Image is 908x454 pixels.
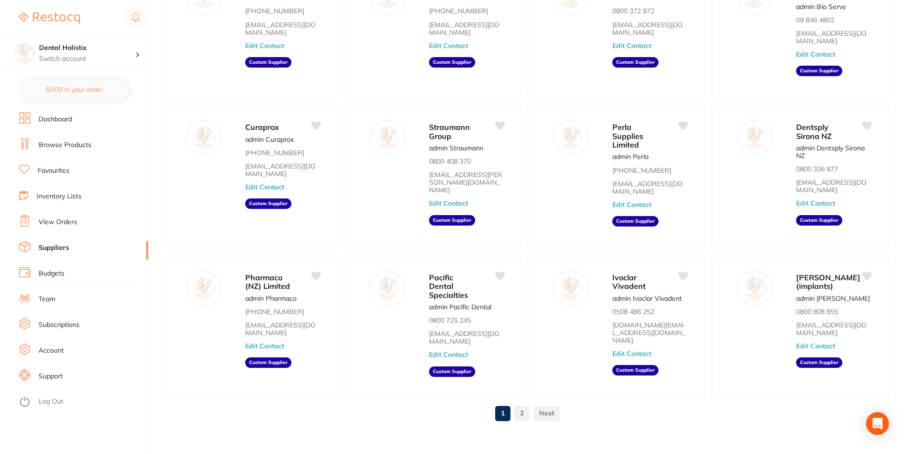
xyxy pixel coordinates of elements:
[796,199,835,207] button: Edit Contact
[429,199,468,207] button: Edit Contact
[560,277,583,300] img: Ivoclar Vivadent
[39,54,135,64] p: Switch account
[796,16,834,24] p: 09 846 4802
[796,273,860,291] span: [PERSON_NAME] (implants)
[39,346,64,355] a: Account
[245,308,304,316] p: [PHONE_NUMBER]
[796,50,835,58] button: Edit Contact
[612,350,651,357] button: Edit Contact
[429,171,504,194] a: [EMAIL_ADDRESS][PERSON_NAME][DOMAIN_NAME]
[495,404,510,423] a: 1
[612,122,643,149] span: Perla Supplies Limited
[796,144,871,159] p: admin Dentsply Sirona NZ
[39,140,91,150] a: Browse Products
[245,21,320,36] a: [EMAIL_ADDRESS][DOMAIN_NAME]
[39,43,135,53] h4: Dental Holistix
[429,366,475,377] aside: Custom Supplier
[796,30,871,45] a: [EMAIL_ADDRESS][DOMAIN_NAME]
[245,149,304,157] p: [PHONE_NUMBER]
[429,273,468,300] span: Pacific Dental Specialties
[429,215,475,226] aside: Custom Supplier
[612,21,688,36] a: [EMAIL_ADDRESS][DOMAIN_NAME]
[514,404,529,423] a: 2
[612,201,651,208] button: Edit Contact
[245,342,284,350] button: Edit Contact
[796,178,871,194] a: [EMAIL_ADDRESS][DOMAIN_NAME]
[796,215,842,226] aside: Custom Supplier
[612,7,654,15] p: 0800 372 972
[245,42,284,49] button: Edit Contact
[612,216,659,227] aside: Custom Supplier
[796,122,832,140] span: Dentsply Sirona NZ
[612,180,688,195] a: [EMAIL_ADDRESS][DOMAIN_NAME]
[39,217,77,227] a: View Orders
[796,295,870,302] p: admin [PERSON_NAME]
[245,57,291,68] aside: Custom Supplier
[796,3,846,10] p: admin Bio Serve
[15,44,34,63] img: Dental Holistix
[743,277,766,300] img: Henry Schein Halas (implants)
[429,57,475,68] aside: Custom Supplier
[796,165,838,173] p: 0800 336 877
[39,269,64,278] a: Budgets
[245,183,284,191] button: Edit Contact
[192,277,215,300] img: Pharmaco (NZ) Limited
[245,198,291,209] aside: Custom Supplier
[245,357,291,368] aside: Custom Supplier
[612,365,659,375] aside: Custom Supplier
[19,7,80,29] a: Restocq Logo
[796,342,835,350] button: Edit Contact
[39,320,80,330] a: Subscriptions
[796,357,842,368] aside: Custom Supplier
[796,66,842,76] aside: Custom Supplier
[245,295,297,302] p: admin Pharmaco
[429,7,488,15] p: [PHONE_NUMBER]
[429,351,468,358] button: Edit Contact
[245,7,304,15] p: [PHONE_NUMBER]
[37,192,81,201] a: Inventory Lists
[245,273,290,291] span: Pharmaco (NZ) Limited
[866,412,889,435] div: Open Intercom Messenger
[560,127,583,149] img: Perla Supplies Limited
[612,153,649,160] p: admin Perla
[612,167,671,174] p: [PHONE_NUMBER]
[245,321,320,336] a: [EMAIL_ADDRESS][DOMAIN_NAME]
[612,321,688,344] a: [DOMAIN_NAME][EMAIL_ADDRESS][DOMAIN_NAME]
[429,158,471,165] p: 0800 408 370
[19,12,80,24] img: Restocq Logo
[429,303,491,311] p: admin Pacific Dental
[429,21,504,36] a: [EMAIL_ADDRESS][DOMAIN_NAME]
[612,295,682,302] p: admin Ivoclar Vivadent
[429,316,471,324] p: 0800 725 245
[612,273,646,291] span: Ivoclar Vivadent
[796,308,838,316] p: 0800 808 855
[376,277,399,300] img: Pacific Dental Specialties
[612,57,659,68] aside: Custom Supplier
[429,122,470,140] span: Straumann Group
[192,127,215,149] img: Curaprox
[429,144,483,152] p: admin Straumann
[429,330,504,345] a: [EMAIL_ADDRESS][DOMAIN_NAME]
[743,127,766,149] img: Dentsply Sirona NZ
[245,136,294,143] p: admin Curaprox
[796,321,871,336] a: [EMAIL_ADDRESS][DOMAIN_NAME]
[39,115,72,124] a: Dashboard
[612,42,651,49] button: Edit Contact
[612,308,654,316] p: 0508 486 252
[376,127,399,149] img: Straumann Group
[245,122,279,132] span: Curaprox
[245,162,320,178] a: [EMAIL_ADDRESS][DOMAIN_NAME]
[39,243,69,253] a: Suppliers
[39,295,55,304] a: Team
[19,395,145,410] button: Log Out
[38,166,70,176] a: Favourites
[39,397,63,406] a: Log Out
[39,372,63,381] a: Support
[429,42,468,49] button: Edit Contact
[19,78,129,101] button: $0.00 in your order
